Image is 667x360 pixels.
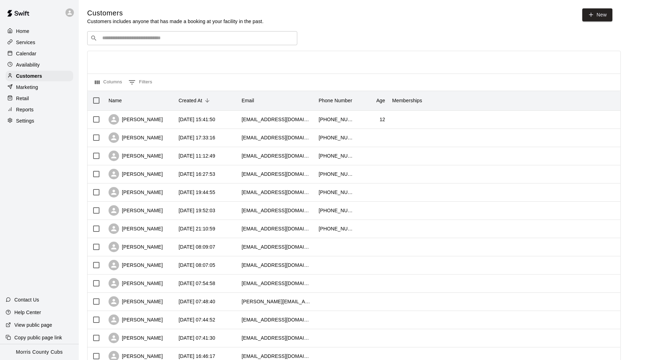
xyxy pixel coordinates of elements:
[242,298,312,305] div: justin.capozzi@msdk12.net
[109,333,163,343] div: [PERSON_NAME]
[109,242,163,252] div: [PERSON_NAME]
[179,152,215,159] div: 2025-09-10 11:12:49
[242,353,312,360] div: caparra_23@yahoo.com
[109,91,122,110] div: Name
[242,262,312,269] div: gtrotter@roxbury.org
[357,91,389,110] div: Age
[202,96,212,105] button: Sort
[16,95,29,102] p: Retail
[175,91,238,110] div: Created At
[14,309,41,316] p: Help Center
[6,71,73,81] a: Customers
[242,189,312,196] div: mscottparra@gmail.com
[242,116,312,123] div: miragliakatie3@gmail.com
[319,152,354,159] div: +19739704434
[179,225,215,232] div: 2025-08-24 21:10:59
[179,116,215,123] div: 2025-09-16 15:41:50
[319,171,354,178] div: +16463872938
[6,48,73,59] a: Calendar
[319,116,354,123] div: +19733094198
[87,31,297,45] div: Search customers by name or email
[242,280,312,287] div: dannydiorio30@gmail.com
[6,82,73,92] a: Marketing
[242,91,254,110] div: Email
[238,91,315,110] div: Email
[179,207,215,214] div: 2025-09-02 19:52:03
[16,61,40,68] p: Availability
[242,171,312,178] div: msburt75@gmail.com
[319,134,354,141] div: +19739000240
[319,225,354,232] div: +19085102718
[380,116,385,123] div: 12
[109,278,163,289] div: [PERSON_NAME]
[319,91,352,110] div: Phone Number
[315,91,357,110] div: Phone Number
[179,171,215,178] div: 2025-09-08 16:27:53
[16,50,36,57] p: Calendar
[14,296,39,303] p: Contact Us
[87,18,264,25] p: Customers includes anyone that has made a booking at your facility in the past.
[179,243,215,250] div: 2025-08-24 08:09:07
[14,334,62,341] p: Copy public page link
[16,72,42,79] p: Customers
[127,77,154,88] button: Show filters
[109,132,163,143] div: [PERSON_NAME]
[242,316,312,323] div: jkalish@jefftwp.org
[179,262,215,269] div: 2025-08-24 08:07:05
[242,152,312,159] div: doyle1976@optonline.net
[6,104,73,115] a: Reports
[93,77,124,88] button: Select columns
[16,117,34,124] p: Settings
[14,321,52,328] p: View public page
[109,223,163,234] div: [PERSON_NAME]
[242,243,312,250] div: treindel@wmrhsd.org
[109,151,163,161] div: [PERSON_NAME]
[242,207,312,214] div: jbuzi@verizon.net
[242,334,312,341] div: rgathen@yahoo.com
[582,8,612,21] a: New
[16,106,34,113] p: Reports
[16,348,63,356] p: Morris County Cubs
[109,296,163,307] div: [PERSON_NAME]
[179,316,215,323] div: 2025-08-23 07:44:52
[87,8,264,18] h5: Customers
[6,37,73,48] a: Services
[16,84,38,91] p: Marketing
[389,91,494,110] div: Memberships
[105,91,175,110] div: Name
[179,334,215,341] div: 2025-08-23 07:41:30
[6,26,73,36] a: Home
[319,189,354,196] div: +12014107368
[242,225,312,232] div: jmeenap@yahoo.com
[179,134,215,141] div: 2025-09-15 17:33:16
[179,353,215,360] div: 2025-08-22 16:46:17
[109,314,163,325] div: [PERSON_NAME]
[6,116,73,126] a: Settings
[109,187,163,198] div: [PERSON_NAME]
[179,298,215,305] div: 2025-08-23 07:48:40
[109,260,163,270] div: [PERSON_NAME]
[179,189,215,196] div: 2025-09-05 19:44:55
[6,60,73,70] a: Availability
[109,205,163,216] div: [PERSON_NAME]
[109,114,163,125] div: [PERSON_NAME]
[16,28,29,35] p: Home
[179,280,215,287] div: 2025-08-23 07:54:58
[319,207,354,214] div: +12032574890
[179,91,202,110] div: Created At
[376,91,385,110] div: Age
[109,169,163,179] div: [PERSON_NAME]
[392,91,422,110] div: Memberships
[16,39,35,46] p: Services
[242,134,312,141] div: lcorro1@yahoo.com
[6,93,73,104] a: Retail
